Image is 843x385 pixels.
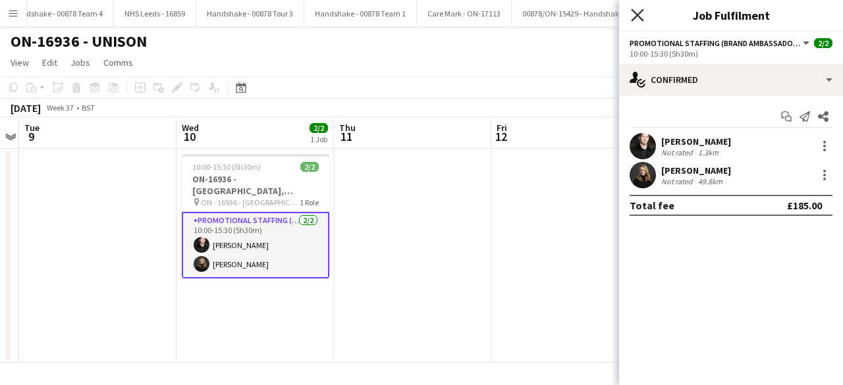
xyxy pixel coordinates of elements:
[65,54,95,71] a: Jobs
[695,176,725,186] div: 49.8km
[11,101,41,115] div: [DATE]
[98,54,138,71] a: Comms
[304,1,417,26] button: Handshake - 00878 Team 1
[695,147,721,157] div: 1.3km
[661,136,731,147] div: [PERSON_NAME]
[24,122,40,134] span: Tue
[103,57,133,68] span: Comms
[82,103,95,113] div: BST
[201,197,300,207] span: ON - 16936 - [GEOGRAPHIC_DATA], [GEOGRAPHIC_DATA]
[196,1,304,26] button: Handshake - 00878 Tour 3
[300,162,319,172] span: 2/2
[11,32,147,51] h1: ON-16936 - UNISON
[180,129,199,144] span: 10
[495,129,507,144] span: 12
[661,176,695,186] div: Not rated
[417,1,512,26] button: Care Mark - ON-17113
[182,154,329,278] app-job-card: 10:00-15:30 (5h30m)2/2ON-16936 - [GEOGRAPHIC_DATA], [GEOGRAPHIC_DATA] ON - 16936 - [GEOGRAPHIC_DA...
[310,134,327,144] div: 1 Job
[619,64,843,95] div: Confirmed
[42,57,57,68] span: Edit
[192,162,261,172] span: 10:00-15:30 (5h30m)
[22,129,40,144] span: 9
[310,123,328,133] span: 2/2
[114,1,196,26] button: NHS Leeds - 16859
[300,197,319,207] span: 1 Role
[11,57,29,68] span: View
[630,38,801,48] span: Promotional Staffing (Brand Ambassadors)
[182,122,199,134] span: Wed
[661,165,731,176] div: [PERSON_NAME]
[5,54,34,71] a: View
[182,173,329,197] h3: ON-16936 - [GEOGRAPHIC_DATA], [GEOGRAPHIC_DATA]
[43,103,76,113] span: Week 37
[339,122,356,134] span: Thu
[182,212,329,278] app-card-role: Promotional Staffing (Brand Ambassadors)2/210:00-15:30 (5h30m)[PERSON_NAME][PERSON_NAME]
[787,199,822,212] div: £185.00
[630,49,832,59] div: 10:00-15:30 (5h30m)
[512,1,668,26] button: 00878/ON-15429 - Handshake H2 Events
[37,54,63,71] a: Edit
[1,1,114,26] button: Handshake - 00878 Team 4
[337,129,356,144] span: 11
[497,122,507,134] span: Fri
[619,7,843,24] h3: Job Fulfilment
[814,38,832,48] span: 2/2
[661,147,695,157] div: Not rated
[630,199,674,212] div: Total fee
[70,57,90,68] span: Jobs
[630,38,811,48] button: Promotional Staffing (Brand Ambassadors)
